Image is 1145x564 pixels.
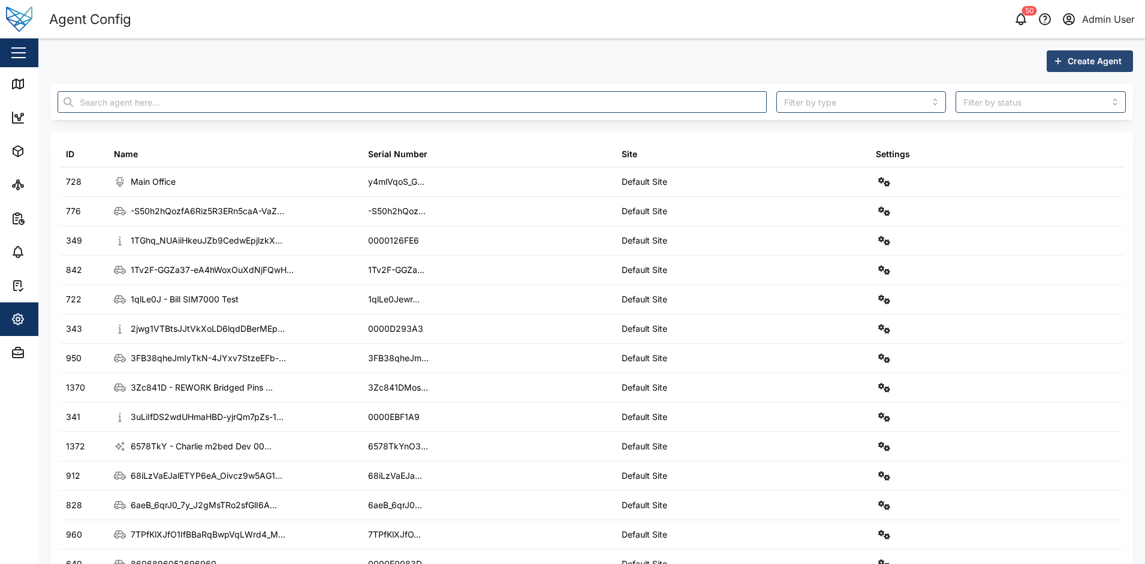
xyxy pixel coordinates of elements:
[1060,11,1135,28] button: Admin User
[131,440,272,453] div: 6578TkY - Charlie m2bed Dev 00...
[622,205,667,218] div: Default Site
[31,346,67,359] div: Admin
[1068,51,1122,71] span: Create Agent
[1082,12,1135,27] div: Admin User
[368,293,420,306] div: 1qlLe0Jewr...
[368,205,426,218] div: -S50h2hQoz...
[66,469,80,482] div: 912
[368,175,424,188] div: y4mlVqoS_G...
[131,234,282,247] div: 1TGhq_NUAiiHkeuJZb9CedwEpjlzkX...
[114,148,138,161] div: Name
[622,381,667,394] div: Default Site
[368,148,427,161] div: Serial Number
[66,499,82,512] div: 828
[131,381,273,394] div: 3Zc841D - REWORK Bridged Pins ...
[66,234,82,247] div: 349
[622,175,667,188] div: Default Site
[66,175,82,188] div: 728
[368,263,424,277] div: 1Tv2F-GGZa...
[31,77,58,91] div: Map
[131,410,284,424] div: 3uLiIfDS2wdUHmaHBD-yjrQm7pZs-1...
[66,263,82,277] div: 842
[58,91,767,113] input: Search agent here...
[368,410,420,424] div: 0000EBF1A9
[622,410,667,424] div: Default Site
[1022,6,1037,16] div: 50
[776,91,947,113] input: Filter by type
[131,499,277,512] div: 6aeB_6qrJ0_7y_J2gMsTRo2sfGlI6A...
[131,263,294,277] div: 1Tv2F-GGZa37-eA4hWoxOuXdNjFQwH...
[622,263,667,277] div: Default Site
[31,313,74,326] div: Settings
[31,145,68,158] div: Assets
[66,322,82,335] div: 343
[622,293,667,306] div: Default Site
[368,528,421,541] div: 7TPfKlXJfO...
[368,381,428,394] div: 3Zc841DMos...
[49,9,131,30] div: Agent Config
[622,148,637,161] div: Site
[131,322,285,335] div: 2jwg1VTBtsJJtVkXoLD6lqdDBerMEp...
[131,205,284,218] div: -S50h2hQozfA6Riz5R3ERn5caA-VaZ...
[368,440,428,453] div: 6578TkYnO3...
[131,175,176,188] div: Main Office
[368,499,422,512] div: 6aeB_6qrJ0...
[66,440,85,453] div: 1372
[66,410,80,424] div: 341
[66,381,85,394] div: 1370
[368,352,429,365] div: 3FB38qheJm...
[622,440,667,453] div: Default Site
[368,234,419,247] div: 0000126FE6
[956,91,1126,113] input: Filter by status
[31,178,60,191] div: Sites
[622,499,667,512] div: Default Site
[622,352,667,365] div: Default Site
[66,293,82,306] div: 722
[131,528,285,541] div: 7TPfKlXJfO1IfBBaRqBwpVqLWrd4_M...
[622,322,667,335] div: Default Site
[131,469,282,482] div: 68iLzVaEJalETYP6eA_Oivcz9w5AG1...
[876,148,910,161] div: Settings
[622,469,667,482] div: Default Site
[622,528,667,541] div: Default Site
[31,279,64,292] div: Tasks
[131,352,286,365] div: 3FB38qheJmIyTkN-4JYxv7StzeEFb-...
[622,234,667,247] div: Default Site
[66,205,81,218] div: 776
[131,293,239,306] div: 1qlLe0J - Bill SIM7000 Test
[31,212,72,225] div: Reports
[368,322,423,335] div: 0000D293A3
[1047,50,1133,72] button: Create Agent
[66,528,82,541] div: 960
[368,469,422,482] div: 68iLzVaEJa...
[6,6,32,32] img: Main Logo
[31,111,85,124] div: Dashboard
[66,148,74,161] div: ID
[66,352,82,365] div: 950
[31,245,68,259] div: Alarms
